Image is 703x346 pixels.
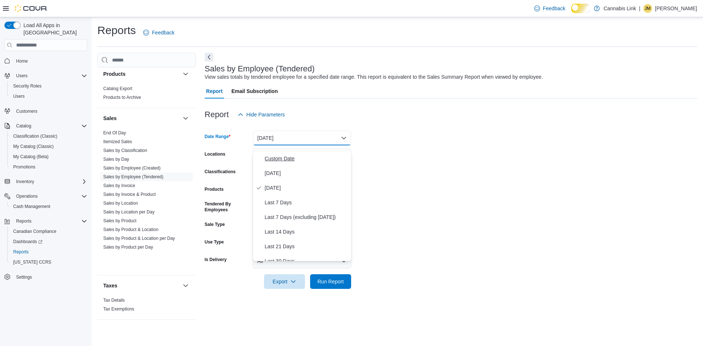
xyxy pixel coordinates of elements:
button: Promotions [7,162,90,172]
input: Dark Mode [571,4,591,13]
span: Catalog [16,123,31,129]
a: Promotions [10,163,38,171]
p: Cannabis Link [603,4,636,13]
button: Reports [13,217,34,226]
span: Sales by Product & Location per Day [103,235,175,241]
span: Customers [16,108,37,114]
button: Taxes [103,282,180,289]
a: Sales by Location per Day [103,209,155,215]
button: Users [7,91,90,101]
button: Taxes [181,281,190,290]
button: Operations [13,192,41,201]
nav: Complex example [4,52,87,301]
span: Products to Archive [103,94,141,100]
span: Canadian Compliance [13,228,56,234]
button: All [253,254,351,268]
span: Classification (Classic) [13,133,57,139]
button: Hide Parameters [235,107,288,122]
a: My Catalog (Classic) [10,142,57,151]
button: Sales [103,115,180,122]
span: Dashboards [13,239,42,245]
button: Home [1,55,90,66]
div: Jewel MacDonald [643,4,652,13]
span: Feedback [543,5,565,12]
button: Reports [7,247,90,257]
span: [DATE] [265,183,348,192]
div: Taxes [97,296,196,319]
h3: Sales by Employee (Tendered) [205,64,315,73]
button: [US_STATE] CCRS [7,257,90,267]
a: Sales by Product per Day [103,245,153,250]
button: My Catalog (Beta) [7,152,90,162]
label: Sale Type [205,222,225,227]
button: Operations [1,191,90,201]
span: Dark Mode [571,13,572,14]
span: [US_STATE] CCRS [13,259,51,265]
div: View sales totals by tendered employee for a specified date range. This report is equivalent to t... [205,73,543,81]
button: Reports [1,216,90,226]
span: Load All Apps in [GEOGRAPHIC_DATA] [21,22,87,36]
span: Sales by Product & Location [103,227,159,232]
span: Settings [16,274,32,280]
span: Cash Management [13,204,50,209]
a: Cash Management [10,202,53,211]
button: My Catalog (Classic) [7,141,90,152]
div: Products [97,84,196,108]
label: Use Type [205,239,224,245]
span: Sales by Employee (Tendered) [103,174,163,180]
h1: Reports [97,23,136,38]
span: My Catalog (Classic) [10,142,87,151]
a: Tax Exemptions [103,306,134,312]
a: Catalog Export [103,86,132,91]
a: Sales by Day [103,157,129,162]
span: Classification (Classic) [10,132,87,141]
button: Cash Management [7,201,90,212]
button: Settings [1,272,90,282]
a: Security Roles [10,82,44,90]
button: Canadian Compliance [7,226,90,237]
h3: Sales [103,115,117,122]
label: Locations [205,151,226,157]
button: Users [1,71,90,81]
button: [DATE] [253,131,351,145]
button: Sales [181,114,190,123]
span: Report [206,84,223,98]
span: End Of Day [103,130,126,136]
span: Run Report [317,278,344,285]
span: Sales by Invoice & Product [103,191,156,197]
span: Security Roles [10,82,87,90]
a: Customers [13,107,40,116]
span: Itemized Sales [103,139,132,145]
a: Settings [13,273,35,282]
a: Dashboards [7,237,90,247]
span: Reports [10,248,87,256]
span: Users [13,71,87,80]
a: Feedback [140,25,177,40]
span: Sales by Employee (Created) [103,165,161,171]
span: Sales by Invoice [103,183,135,189]
span: Users [10,92,87,101]
span: Settings [13,272,87,282]
a: Sales by Invoice [103,183,135,188]
span: Feedback [152,29,174,36]
span: Catalog Export [103,86,132,92]
a: My Catalog (Beta) [10,152,52,161]
span: Last 7 Days (excluding [DATE]) [265,213,348,222]
button: Export [264,274,305,289]
span: [DATE] [265,169,348,178]
span: Export [268,274,301,289]
p: [PERSON_NAME] [655,4,697,13]
button: Inventory [13,177,37,186]
span: Last 7 Days [265,198,348,207]
span: Home [16,58,28,64]
a: Sales by Classification [103,148,147,153]
h3: Report [205,110,229,119]
label: Tendered By Employees [205,201,250,213]
span: Tax Exemptions [103,306,134,312]
a: Classification (Classic) [10,132,60,141]
button: Inventory [1,176,90,187]
span: Users [13,93,25,99]
span: Canadian Compliance [10,227,87,236]
h3: Products [103,70,126,78]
